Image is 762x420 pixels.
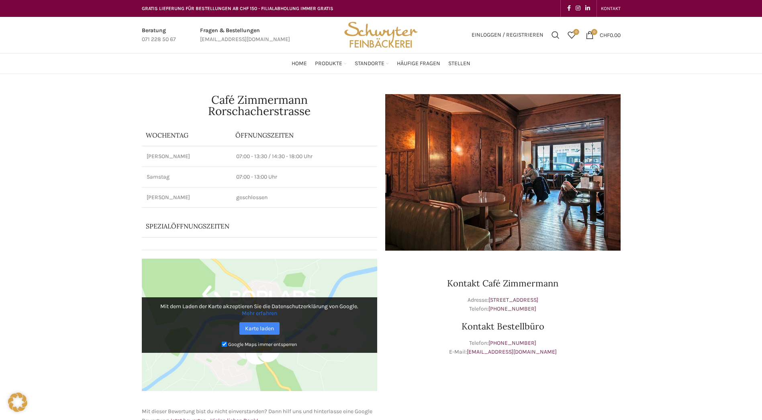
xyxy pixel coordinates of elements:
div: Main navigation [138,56,625,72]
a: Site logo [341,31,420,38]
p: Telefon: E-Mail: [385,339,621,357]
img: Google Maps [142,259,377,391]
a: Infobox link [142,26,176,44]
p: Adresse: Telefon: [385,296,621,314]
a: Instagram social link [573,3,583,14]
span: 0 [591,29,597,35]
a: Produkte [315,56,347,72]
a: Infobox link [200,26,290,44]
span: KONTAKT [601,6,621,11]
img: Bäckerei Schwyter [341,17,420,53]
p: 07:00 - 13:00 Uhr [236,173,372,181]
a: Karte laden [239,322,280,335]
a: Home [292,56,307,72]
p: ÖFFNUNGSZEITEN [235,131,373,140]
span: Standorte [355,60,384,68]
p: [PERSON_NAME] [147,152,227,161]
p: Mit dem Laden der Karte akzeptieren Sie die Datenschutzerklärung von Google. [147,303,372,317]
h3: Kontakt Bestellbüro [385,322,621,331]
a: 0 CHF0.00 [582,27,625,43]
a: [STREET_ADDRESS] [488,296,538,303]
a: 0 [564,27,580,43]
div: Meine Wunschliste [564,27,580,43]
span: Produkte [315,60,342,68]
p: Wochentag [146,131,228,140]
span: Home [292,60,307,68]
p: Samstag [147,173,227,181]
span: 0 [573,29,579,35]
span: CHF [600,31,610,38]
p: Spezialöffnungszeiten [146,222,351,231]
span: Stellen [448,60,470,68]
h3: Kontakt Café Zimmermann [385,279,621,288]
a: Stellen [448,56,470,72]
a: Häufige Fragen [397,56,440,72]
small: Google Maps immer entsperren [228,341,297,347]
a: Suchen [547,27,564,43]
bdi: 0.00 [600,31,621,38]
a: [PHONE_NUMBER] [488,305,536,312]
span: Einloggen / Registrieren [472,32,543,38]
a: [EMAIL_ADDRESS][DOMAIN_NAME] [467,348,557,355]
a: Einloggen / Registrieren [468,27,547,43]
a: [PHONE_NUMBER] [488,340,536,346]
div: Secondary navigation [597,0,625,16]
input: Google Maps immer entsperren [222,342,227,347]
a: Facebook social link [565,3,573,14]
p: 07:00 - 13:30 / 14:30 - 18:00 Uhr [236,152,372,161]
span: GRATIS LIEFERUNG FÜR BESTELLUNGEN AB CHF 150 - FILIALABHOLUNG IMMER GRATIS [142,6,333,11]
span: Häufige Fragen [397,60,440,68]
a: Standorte [355,56,389,72]
p: geschlossen [236,194,372,202]
a: Linkedin social link [583,3,592,14]
a: Mehr erfahren [242,310,277,317]
a: KONTAKT [601,0,621,16]
h1: Café Zimmermann Rorschacherstrasse [142,94,377,117]
p: [PERSON_NAME] [147,194,227,202]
